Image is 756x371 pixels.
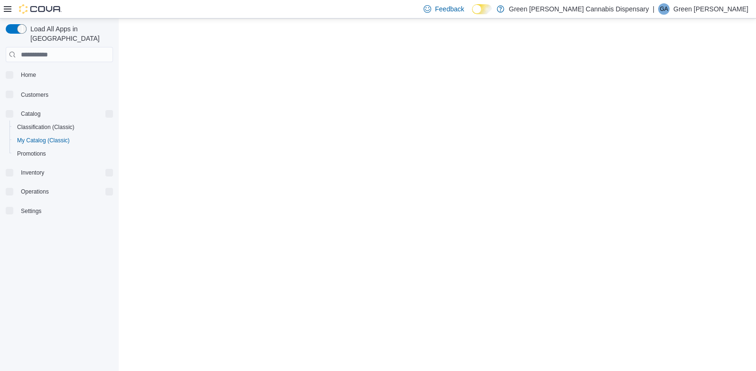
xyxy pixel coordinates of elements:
[9,134,117,147] button: My Catalog (Classic)
[17,89,52,101] a: Customers
[17,205,45,217] a: Settings
[13,148,50,159] a: Promotions
[21,188,49,195] span: Operations
[9,147,117,160] button: Promotions
[6,64,113,242] nav: Complex example
[13,135,74,146] a: My Catalog (Classic)
[19,4,62,14] img: Cova
[652,3,654,15] p: |
[21,207,41,215] span: Settings
[2,166,117,179] button: Inventory
[9,121,117,134] button: Classification (Classic)
[2,107,117,121] button: Catalog
[13,135,113,146] span: My Catalog (Classic)
[509,3,649,15] p: Green [PERSON_NAME] Cannabis Dispensary
[21,169,44,176] span: Inventory
[472,4,492,14] input: Dark Mode
[17,186,53,197] button: Operations
[17,167,48,178] button: Inventory
[2,185,117,198] button: Operations
[472,14,472,15] span: Dark Mode
[13,148,113,159] span: Promotions
[2,87,117,101] button: Customers
[17,186,113,197] span: Operations
[27,24,113,43] span: Load All Apps in [GEOGRAPHIC_DATA]
[2,68,117,82] button: Home
[17,69,113,81] span: Home
[673,3,748,15] p: Green [PERSON_NAME]
[17,88,113,100] span: Customers
[21,110,40,118] span: Catalog
[17,137,70,144] span: My Catalog (Classic)
[17,150,46,158] span: Promotions
[17,167,113,178] span: Inventory
[658,3,670,15] div: Green Akers
[660,3,668,15] span: GA
[17,123,75,131] span: Classification (Classic)
[17,69,40,81] a: Home
[17,108,113,120] span: Catalog
[13,121,113,133] span: Classification (Classic)
[13,121,78,133] a: Classification (Classic)
[21,91,48,99] span: Customers
[21,71,36,79] span: Home
[435,4,464,14] span: Feedback
[2,204,117,218] button: Settings
[17,108,44,120] button: Catalog
[17,205,113,217] span: Settings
